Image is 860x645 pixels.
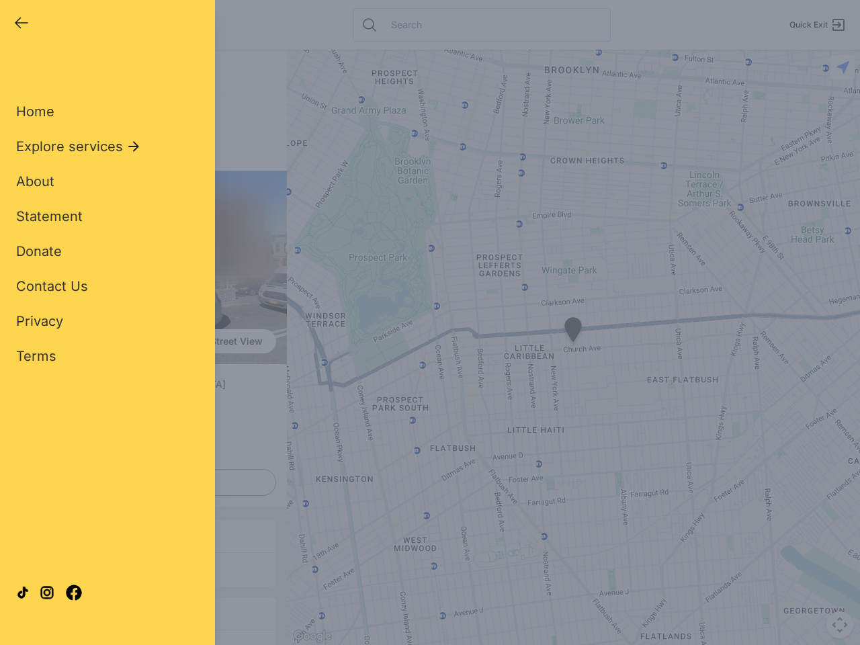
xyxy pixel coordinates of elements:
[16,137,123,156] span: Explore services
[16,277,88,296] a: Contact Us
[16,173,54,189] span: About
[16,313,63,329] span: Privacy
[16,243,62,259] span: Donate
[16,137,142,156] button: Explore services
[16,208,83,224] span: Statement
[16,102,54,121] a: Home
[16,207,83,226] a: Statement
[16,172,54,191] a: About
[16,278,88,294] span: Contact Us
[16,103,54,120] span: Home
[16,347,56,365] a: Terms
[16,242,62,261] a: Donate
[16,312,63,331] a: Privacy
[16,348,56,364] span: Terms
